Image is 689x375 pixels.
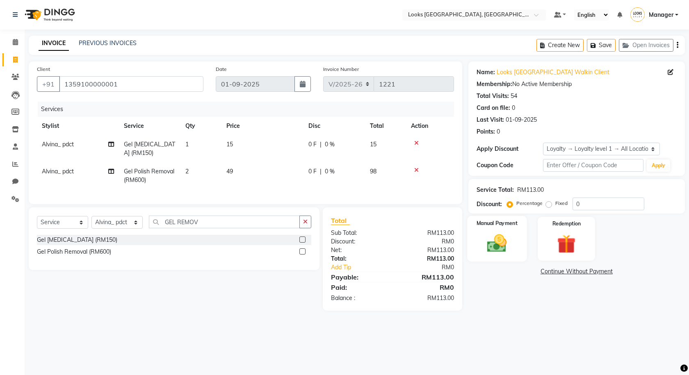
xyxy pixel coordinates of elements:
[497,68,609,77] a: Looks [GEOGRAPHIC_DATA] Walkin Client
[180,117,221,135] th: Qty
[320,140,322,149] span: |
[477,80,677,89] div: No Active Membership
[325,140,335,149] span: 0 %
[325,229,392,237] div: Sub Total:
[221,117,303,135] th: Price
[37,248,111,256] div: Gel Polish Removal (RM600)
[37,236,117,244] div: Gel [MEDICAL_DATA] (RM150)
[308,167,317,176] span: 0 F
[303,117,365,135] th: Disc
[470,267,683,276] a: Continue Without Payment
[79,39,137,47] a: PREVIOUS INVOICES
[477,219,518,227] label: Manual Payment
[619,39,673,52] button: Open Invoices
[59,76,203,92] input: Search by Name/Mobile/Email/Code
[536,39,584,52] button: Create New
[124,168,174,184] span: Gel Polish Removal (RM600)
[481,232,513,255] img: _cash.svg
[477,127,495,136] div: Points:
[647,159,670,172] button: Apply
[124,141,175,157] span: Gel [MEDICAL_DATA] (RM150)
[323,66,359,73] label: Invoice Number
[37,66,50,73] label: Client
[477,186,514,194] div: Service Total:
[552,220,581,227] label: Redemption
[325,263,404,272] a: Add Tip
[392,272,460,282] div: RM113.00
[42,141,74,148] span: Alvina_ pdct
[325,167,335,176] span: 0 %
[477,161,543,170] div: Coupon Code
[477,116,504,124] div: Last Visit:
[543,159,643,172] input: Enter Offer / Coupon Code
[406,117,454,135] th: Action
[325,246,392,255] div: Net:
[404,263,460,272] div: RM0
[477,145,543,153] div: Apply Discount
[630,7,645,22] img: Manager
[149,216,300,228] input: Search or Scan
[226,141,233,148] span: 15
[506,116,537,124] div: 01-09-2025
[216,66,227,73] label: Date
[226,168,233,175] span: 49
[185,141,189,148] span: 1
[370,168,376,175] span: 98
[185,168,189,175] span: 2
[649,11,673,19] span: Manager
[370,141,376,148] span: 15
[21,3,77,26] img: logo
[308,140,317,149] span: 0 F
[477,68,495,77] div: Name:
[331,216,350,225] span: Total
[477,80,512,89] div: Membership:
[325,255,392,263] div: Total:
[551,232,582,256] img: _gift.svg
[392,229,460,237] div: RM113.00
[392,255,460,263] div: RM113.00
[365,117,406,135] th: Total
[325,272,392,282] div: Payable:
[477,92,509,100] div: Total Visits:
[512,104,515,112] div: 0
[587,39,616,52] button: Save
[38,102,460,117] div: Services
[325,282,392,292] div: Paid:
[511,92,517,100] div: 54
[555,200,568,207] label: Fixed
[325,237,392,246] div: Discount:
[392,246,460,255] div: RM113.00
[477,104,510,112] div: Card on file:
[517,186,544,194] div: RM113.00
[497,127,500,136] div: 0
[477,200,502,209] div: Discount:
[320,167,322,176] span: |
[392,282,460,292] div: RM0
[42,168,74,175] span: Alvina_ pdct
[392,237,460,246] div: RM0
[39,36,69,51] a: INVOICE
[37,117,119,135] th: Stylist
[119,117,180,135] th: Service
[325,294,392,302] div: Balance :
[37,76,60,92] button: +91
[392,294,460,302] div: RM113.00
[516,200,543,207] label: Percentage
